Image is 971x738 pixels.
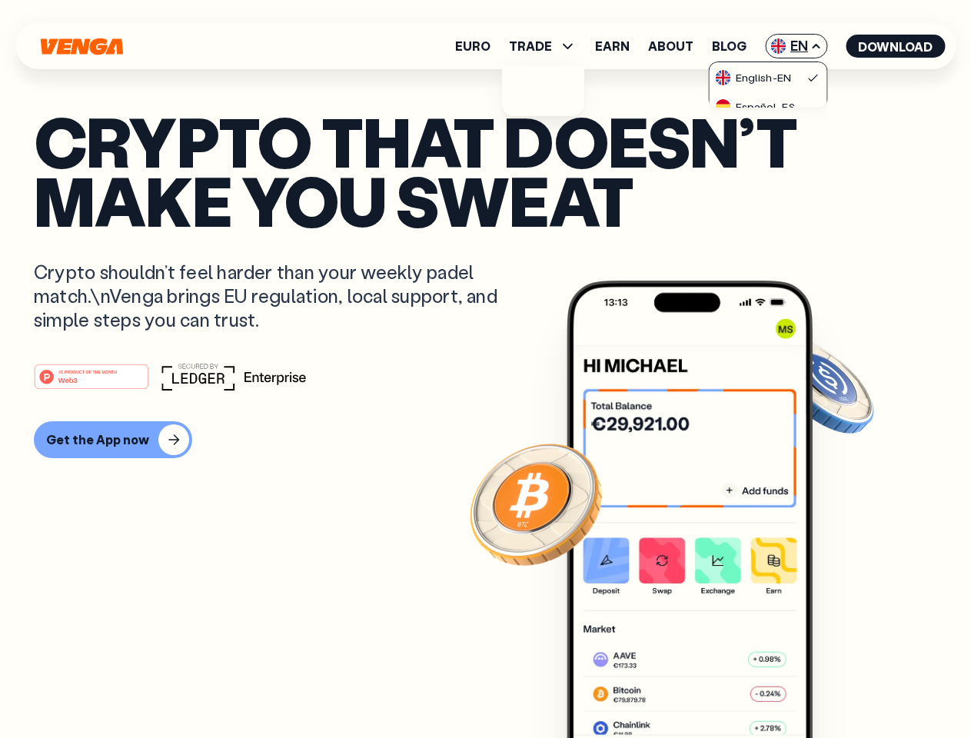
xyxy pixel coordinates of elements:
button: Download [846,35,945,58]
span: EN [765,34,827,58]
span: TRADE [509,40,552,52]
div: Español - ES [716,99,795,115]
tspan: #1 PRODUCT OF THE MONTH [58,369,117,374]
p: Crypto that doesn’t make you sweat [34,111,937,229]
div: Get the App now [46,432,149,447]
a: flag-ukEnglish-EN [710,62,826,91]
button: Get the App now [34,421,192,458]
a: flag-esEspañol-ES [710,91,826,121]
a: Earn [595,40,630,52]
a: #1 PRODUCT OF THE MONTHWeb3 [34,373,149,393]
a: Euro [455,40,490,52]
a: About [648,40,693,52]
a: Blog [712,40,747,52]
img: flag-es [716,99,731,115]
a: Get the App now [34,421,937,458]
span: TRADE [509,37,577,55]
svg: Home [38,38,125,55]
img: flag-uk [770,38,786,54]
div: English - EN [716,70,791,85]
tspan: Web3 [58,375,78,384]
img: Bitcoin [467,434,605,573]
img: USDC coin [766,331,877,441]
img: flag-uk [716,70,731,85]
p: Crypto shouldn’t feel harder than your weekly padel match.\nVenga brings EU regulation, local sup... [34,260,520,332]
